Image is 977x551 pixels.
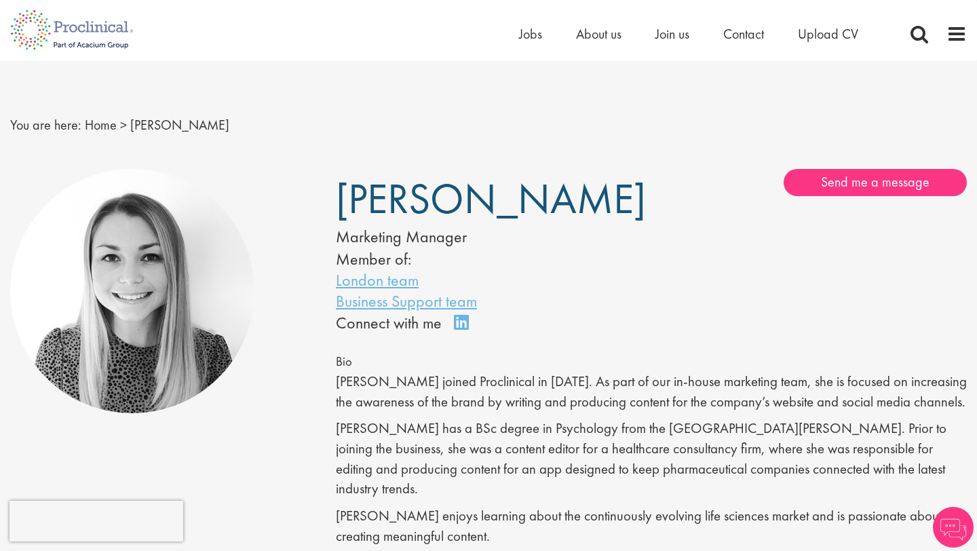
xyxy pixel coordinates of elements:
p: [PERSON_NAME] has a BSc degree in Psychology from the [GEOGRAPHIC_DATA][PERSON_NAME]. Prior to jo... [336,419,967,499]
span: Bio [336,354,352,370]
span: You are here: [10,116,81,134]
a: Business Support team [336,290,477,311]
span: [PERSON_NAME] [336,172,646,226]
a: Contact [723,25,764,43]
p: [PERSON_NAME] joined Proclinical in [DATE]. As part of our in-house marketing team, she is focuse... [336,372,967,412]
label: Member of: [336,248,411,269]
iframe: reCAPTCHA [9,501,183,541]
a: breadcrumb link [85,116,117,134]
p: [PERSON_NAME] enjoys learning about the continuously evolving life sciences market and is passion... [336,506,967,546]
a: Jobs [519,25,542,43]
a: Upload CV [798,25,858,43]
img: Hannah Burke [10,169,254,413]
a: About us [576,25,621,43]
a: London team [336,269,419,290]
a: Join us [655,25,689,43]
span: [PERSON_NAME] [130,116,229,134]
img: Chatbot [933,507,974,548]
span: > [120,116,127,134]
div: Marketing Manager [336,225,611,248]
a: Send me a message [784,169,967,196]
